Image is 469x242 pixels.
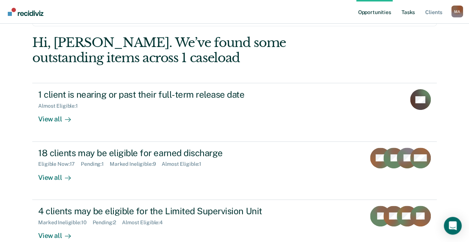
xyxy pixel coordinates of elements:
div: 18 clients may be eligible for earned discharge [38,148,298,158]
a: 18 clients may be eligible for earned dischargeEligible Now:17Pending:1Marked Ineligible:9Almost ... [32,142,437,200]
div: Almost Eligible : 1 [38,103,84,109]
div: Pending : 2 [92,219,122,226]
div: Almost Eligible : 1 [162,161,207,167]
div: Hi, [PERSON_NAME]. We’ve found some outstanding items across 1 caseload [32,35,356,65]
div: View all [38,167,80,182]
div: M A [451,6,463,17]
div: Eligible Now : 17 [38,161,81,167]
div: Marked Ineligible : 9 [110,161,162,167]
a: 1 client is nearing or past their full-term release dateAlmost Eligible:1View all [32,83,437,141]
div: Pending : 1 [81,161,110,167]
div: View all [38,109,80,124]
div: Open Intercom Messenger [444,217,462,235]
div: View all [38,225,80,240]
button: Profile dropdown button [451,6,463,17]
img: Recidiviz [8,8,43,16]
div: 1 client is nearing or past their full-term release date [38,89,298,100]
div: 4 clients may be eligible for the Limited Supervision Unit [38,206,298,216]
div: Marked Ineligible : 10 [38,219,92,226]
div: Almost Eligible : 4 [122,219,169,226]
